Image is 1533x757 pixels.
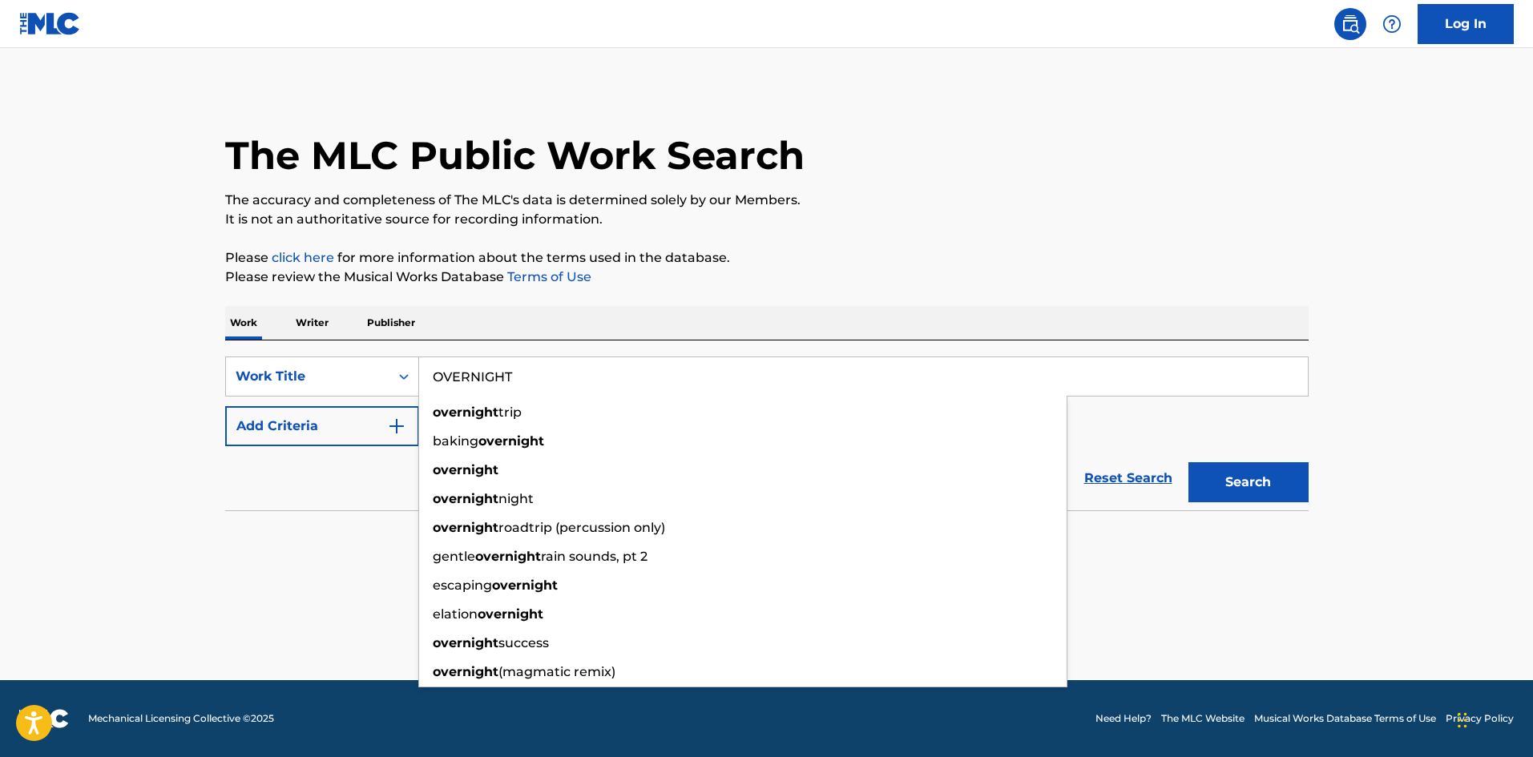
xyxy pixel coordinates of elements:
[1446,711,1514,726] a: Privacy Policy
[1161,711,1245,726] a: The MLC Website
[498,491,534,506] span: night
[1076,461,1180,496] a: Reset Search
[291,306,333,340] p: Writer
[1188,462,1309,502] button: Search
[498,664,615,679] span: (magmatic remix)
[433,664,498,679] strong: overnight
[272,250,334,265] a: click here
[475,549,541,564] strong: overnight
[433,578,492,593] span: escaping
[541,549,647,564] span: rain sounds, pt 2
[498,635,549,650] span: success
[433,491,498,506] strong: overnight
[225,191,1309,210] p: The accuracy and completeness of The MLC's data is determined solely by our Members.
[225,248,1309,268] p: Please for more information about the terms used in the database.
[504,269,591,284] a: Terms of Use
[1382,14,1402,34] img: help
[225,268,1309,287] p: Please review the Musical Works Database
[387,417,406,436] img: 9d2ae6d4665cec9f34b9.svg
[498,520,665,535] span: roadtrip (percussion only)
[433,433,478,449] span: baking
[1453,680,1533,757] iframe: Chat Widget
[225,306,262,340] p: Work
[1376,8,1408,40] div: Help
[478,433,544,449] strong: overnight
[433,635,498,650] strong: overnight
[1458,696,1467,744] div: Drag
[225,356,1309,510] form: Search Form
[225,406,419,446] button: Add Criteria
[1334,8,1366,40] a: Public Search
[225,210,1309,229] p: It is not an authoritative source for recording information.
[478,606,543,622] strong: overnight
[498,405,522,420] span: trip
[1254,711,1436,726] a: Musical Works Database Terms of Use
[433,462,498,477] strong: overnight
[492,578,558,593] strong: overnight
[19,12,81,35] img: MLC Logo
[1095,711,1152,726] a: Need Help?
[236,367,380,386] div: Work Title
[19,709,69,728] img: logo
[225,131,805,179] h1: The MLC Public Work Search
[362,306,420,340] p: Publisher
[433,606,478,622] span: elation
[1418,4,1514,44] a: Log In
[433,549,475,564] span: gentle
[433,520,498,535] strong: overnight
[1341,14,1360,34] img: search
[433,405,498,420] strong: overnight
[88,711,274,726] span: Mechanical Licensing Collective © 2025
